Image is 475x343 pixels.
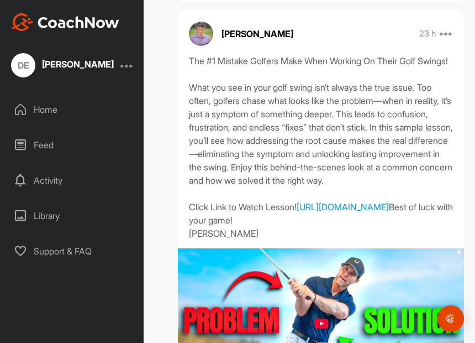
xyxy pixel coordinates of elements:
[297,201,389,212] a: [URL][DOMAIN_NAME]
[6,237,139,265] div: Support & FAQ
[189,22,213,46] img: avatar
[11,53,35,77] div: DE
[6,131,139,159] div: Feed
[221,27,293,40] p: [PERSON_NAME]
[189,54,453,240] div: The #1 Mistake Golfers Make When Working On Their Golf Swings! What you see in your golf swing is...
[6,96,139,123] div: Home
[42,60,114,69] div: [PERSON_NAME]
[6,202,139,230] div: Library
[6,167,139,194] div: Activity
[11,13,119,31] img: CoachNow
[419,28,436,39] p: 23 h
[437,305,464,332] div: Open Intercom Messenger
